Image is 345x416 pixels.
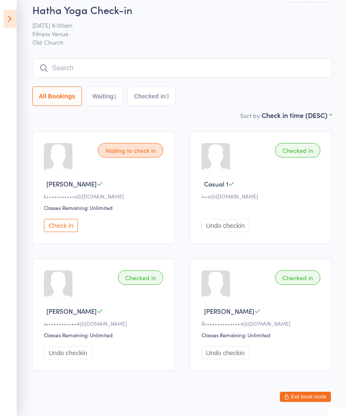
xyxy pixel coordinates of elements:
label: Sort by [240,111,260,120]
span: Fitness Venue [32,29,319,38]
button: Checked in3 [127,86,175,106]
span: [DATE] 6:00am [32,21,319,29]
span: [PERSON_NAME] [46,307,97,316]
button: Exit kiosk mode [280,392,331,402]
div: 1 [114,93,117,100]
h2: Hatha Yoga Check-in [32,3,332,17]
input: Search [32,58,332,78]
span: [PERSON_NAME] [46,179,97,188]
span: [PERSON_NAME] [204,307,254,316]
div: s••••••••••••4@[DOMAIN_NAME] [44,320,166,327]
div: k•••••••••••s@[DOMAIN_NAME] [44,192,166,200]
div: Check in time (DESC) [262,110,332,120]
button: Waiting1 [86,86,124,106]
button: Undo checkin [201,219,250,232]
div: 3 [166,93,169,100]
div: Classes Remaining: Unlimited [44,204,166,211]
div: Checked in [275,143,320,158]
button: All Bookings [32,86,82,106]
span: Casual 1 [204,179,228,188]
button: Undo checkin [44,346,92,359]
div: Classes Remaining: Unlimited [44,331,166,339]
div: Checked in [118,270,163,285]
div: Waiting to check in [98,143,163,158]
button: Undo checkin [201,346,250,359]
div: R••••••••••••••4@[DOMAIN_NAME] [201,320,323,327]
div: i••o@[DOMAIN_NAME] [201,192,323,200]
div: Classes Remaining: Unlimited [201,331,323,339]
button: Check in [44,219,78,232]
div: Checked in [275,270,320,285]
span: Old Church [32,38,332,46]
